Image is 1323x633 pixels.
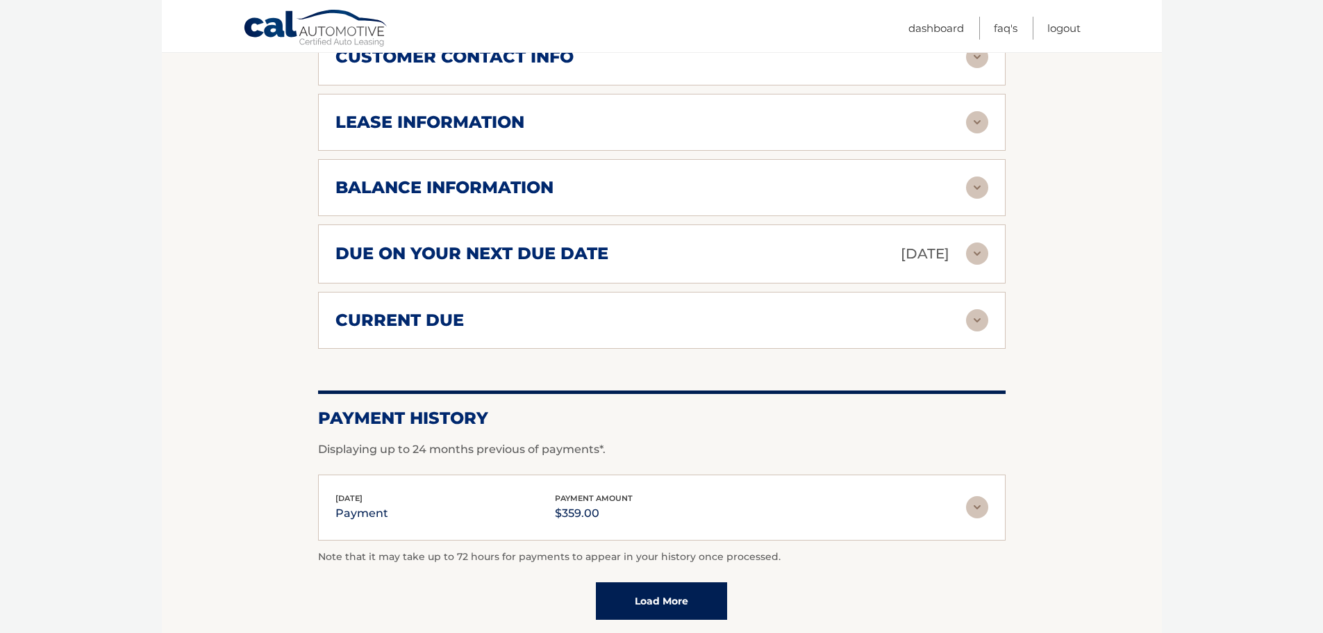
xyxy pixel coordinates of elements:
[596,582,727,620] a: Load More
[966,111,988,133] img: accordion-rest.svg
[555,493,633,503] span: payment amount
[966,46,988,68] img: accordion-rest.svg
[335,177,554,198] h2: balance information
[555,504,633,523] p: $359.00
[994,17,1017,40] a: FAQ's
[243,9,389,49] a: Cal Automotive
[335,243,608,264] h2: due on your next due date
[966,496,988,518] img: accordion-rest.svg
[901,242,949,266] p: [DATE]
[318,549,1006,566] p: Note that it may take up to 72 hours for payments to appear in your history once processed.
[966,309,988,331] img: accordion-rest.svg
[966,242,988,265] img: accordion-rest.svg
[335,493,363,503] span: [DATE]
[335,310,464,331] h2: current due
[908,17,964,40] a: Dashboard
[318,408,1006,429] h2: Payment History
[966,176,988,199] img: accordion-rest.svg
[335,504,388,523] p: payment
[1047,17,1081,40] a: Logout
[318,441,1006,458] p: Displaying up to 24 months previous of payments*.
[335,47,574,67] h2: customer contact info
[335,112,524,133] h2: lease information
